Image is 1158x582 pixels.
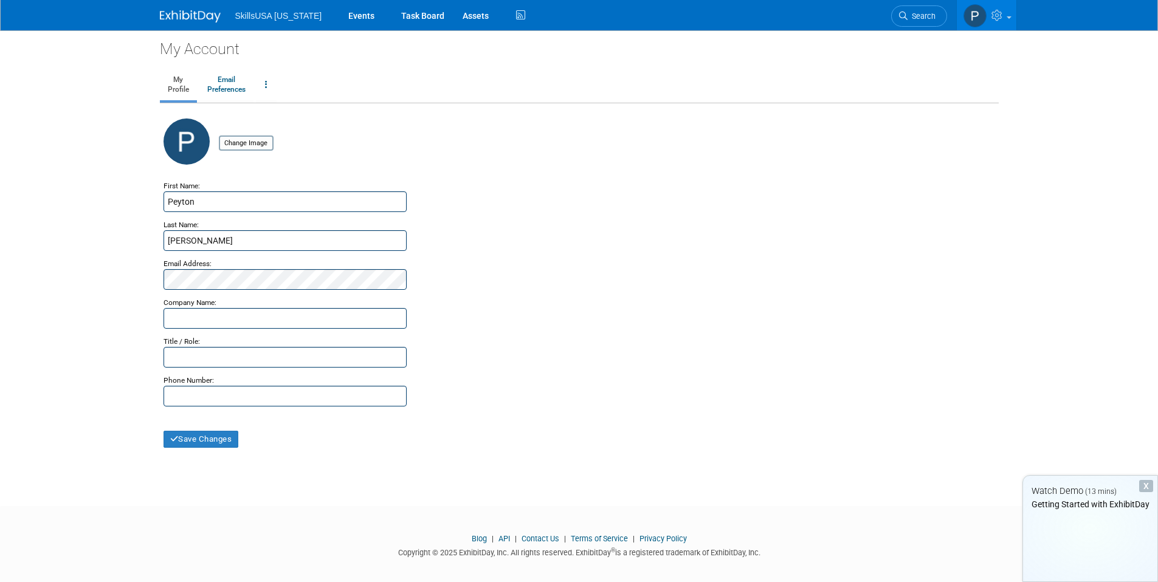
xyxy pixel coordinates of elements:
[891,5,947,27] a: Search
[164,376,214,385] small: Phone Number:
[160,30,999,60] div: My Account
[1085,487,1117,496] span: (13 mins)
[498,534,510,543] a: API
[512,534,520,543] span: |
[164,118,210,165] img: P.jpg
[235,11,322,21] span: SkillsUSA [US_STATE]
[1023,498,1157,510] div: Getting Started with ExhibitDay
[160,10,221,22] img: ExhibitDay
[199,70,253,100] a: EmailPreferences
[164,221,199,229] small: Last Name:
[164,298,216,307] small: Company Name:
[489,534,497,543] span: |
[963,4,987,27] img: Peyton Andre
[164,431,239,448] button: Save Changes
[1023,485,1157,498] div: Watch Demo
[164,259,212,268] small: Email Address:
[522,534,559,543] a: Contact Us
[160,70,197,100] a: MyProfile
[908,12,936,21] span: Search
[611,547,615,553] sup: ®
[472,534,487,543] a: Blog
[164,182,200,190] small: First Name:
[630,534,638,543] span: |
[639,534,687,543] a: Privacy Policy
[164,337,200,346] small: Title / Role:
[1139,480,1153,492] div: Dismiss
[561,534,569,543] span: |
[571,534,628,543] a: Terms of Service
